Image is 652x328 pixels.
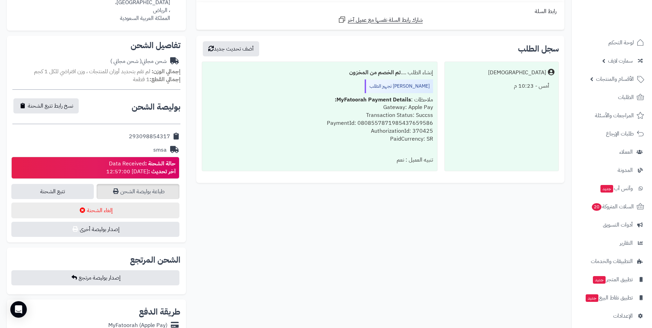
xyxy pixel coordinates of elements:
[591,202,634,211] span: السلات المتروكة
[606,129,634,139] span: طلبات الإرجاع
[596,74,634,84] span: الأقسام والمنتجات
[613,311,633,321] span: الإعدادات
[10,301,27,318] div: Open Intercom Messenger
[206,153,433,167] div: تنبيه العميل : نعم
[365,79,433,93] div: [PERSON_NAME] تجهيز الطلب
[576,289,648,306] a: تطبيق نقاط البيعجديد
[576,180,648,197] a: وآتس آبجديد
[11,270,179,285] button: إصدار بوليصة مرتجع
[34,67,150,76] span: لم تقم بتحديد أوزان للمنتجات ، وزن افتراضي للكل 1 كجم
[576,34,648,51] a: لوحة التحكم
[132,103,180,111] h2: بوليصة الشحن
[206,93,433,154] div: ملاحظات : Gateway: Apple Pay Transaction Status: Succss PaymentId: 0808557871985437659586 Authori...
[130,256,180,264] h2: الشحن المرتجع
[97,184,179,199] a: طباعة بوليصة الشحن
[28,102,73,110] span: نسخ رابط تتبع الشحنة
[338,15,423,24] a: شارك رابط السلة نفسها مع عميل آخر
[576,253,648,270] a: التطبيقات والخدمات
[576,271,648,288] a: تطبيق المتجرجديد
[576,125,648,142] a: طلبات الإرجاع
[152,67,180,76] strong: إجمالي الوزن:
[11,184,94,199] a: تتبع الشحنة
[199,8,562,15] div: رابط السلة
[592,275,633,284] span: تطبيق المتجر
[133,75,180,84] small: 1 قطعة
[449,79,554,93] div: أمس - 10:23 م
[576,308,648,324] a: الإعدادات
[600,185,613,193] span: جديد
[603,220,633,230] span: أدوات التسويق
[148,167,176,176] strong: آخر تحديث :
[150,75,180,84] strong: إجمالي القطع:
[576,235,648,251] a: التقارير
[608,38,634,47] span: لوحة التحكم
[203,41,259,56] button: أضف تحديث جديد
[592,203,601,211] span: 20
[576,198,648,215] a: السلات المتروكة20
[349,68,401,77] b: تم الخصم من المخزون
[145,160,176,168] strong: حالة الشحنة :
[106,160,176,176] div: Data Received [DATE] 12:57:00
[585,293,633,303] span: تطبيق نقاط البيع
[618,165,633,175] span: المدونة
[13,98,79,113] button: نسخ رابط تتبع الشحنة
[110,57,142,65] span: ( شحن مجاني )
[11,222,179,237] button: إصدار بوليصة أخرى
[518,45,559,53] h3: سجل الطلب
[618,92,634,102] span: الطلبات
[586,294,598,302] span: جديد
[348,16,423,24] span: شارك رابط السلة نفسها مع عميل آخر
[620,238,633,248] span: التقارير
[139,308,180,316] h2: طريقة الدفع
[12,41,180,50] h2: تفاصيل الشحن
[593,276,606,284] span: جديد
[335,96,411,104] b: MyFatoorah Payment Details:
[591,256,633,266] span: التطبيقات والخدمات
[619,147,633,157] span: العملاء
[206,66,433,79] div: إنشاء الطلب ....
[110,57,167,65] div: شحن مجاني
[576,107,648,124] a: المراجعات والأسئلة
[576,162,648,178] a: المدونة
[488,69,546,77] div: [DEMOGRAPHIC_DATA]
[576,217,648,233] a: أدوات التسويق
[595,111,634,120] span: المراجعات والأسئلة
[11,203,179,218] button: إلغاء الشحنة
[600,184,633,193] span: وآتس آب
[608,56,633,66] span: سمارت لايف
[153,146,167,154] div: smsa
[129,133,170,141] div: 293098854317
[576,89,648,106] a: الطلبات
[576,144,648,160] a: العملاء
